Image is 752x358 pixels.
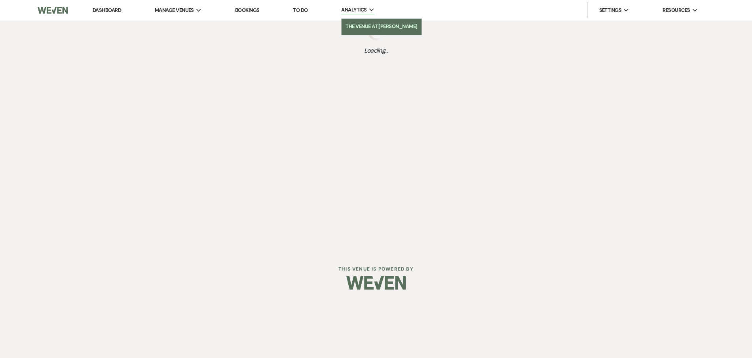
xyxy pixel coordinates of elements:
a: Bookings [235,7,260,13]
span: Loading... [364,46,388,55]
li: The Venue at [PERSON_NAME] [346,23,418,30]
span: Analytics [341,6,367,14]
a: The Venue at [PERSON_NAME] [342,19,422,34]
span: Settings [599,6,622,14]
a: Dashboard [93,7,121,13]
a: To Do [293,7,308,13]
img: Weven Logo [346,269,406,297]
span: Resources [663,6,690,14]
span: Manage Venues [155,6,194,14]
img: Weven Logo [38,2,68,19]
